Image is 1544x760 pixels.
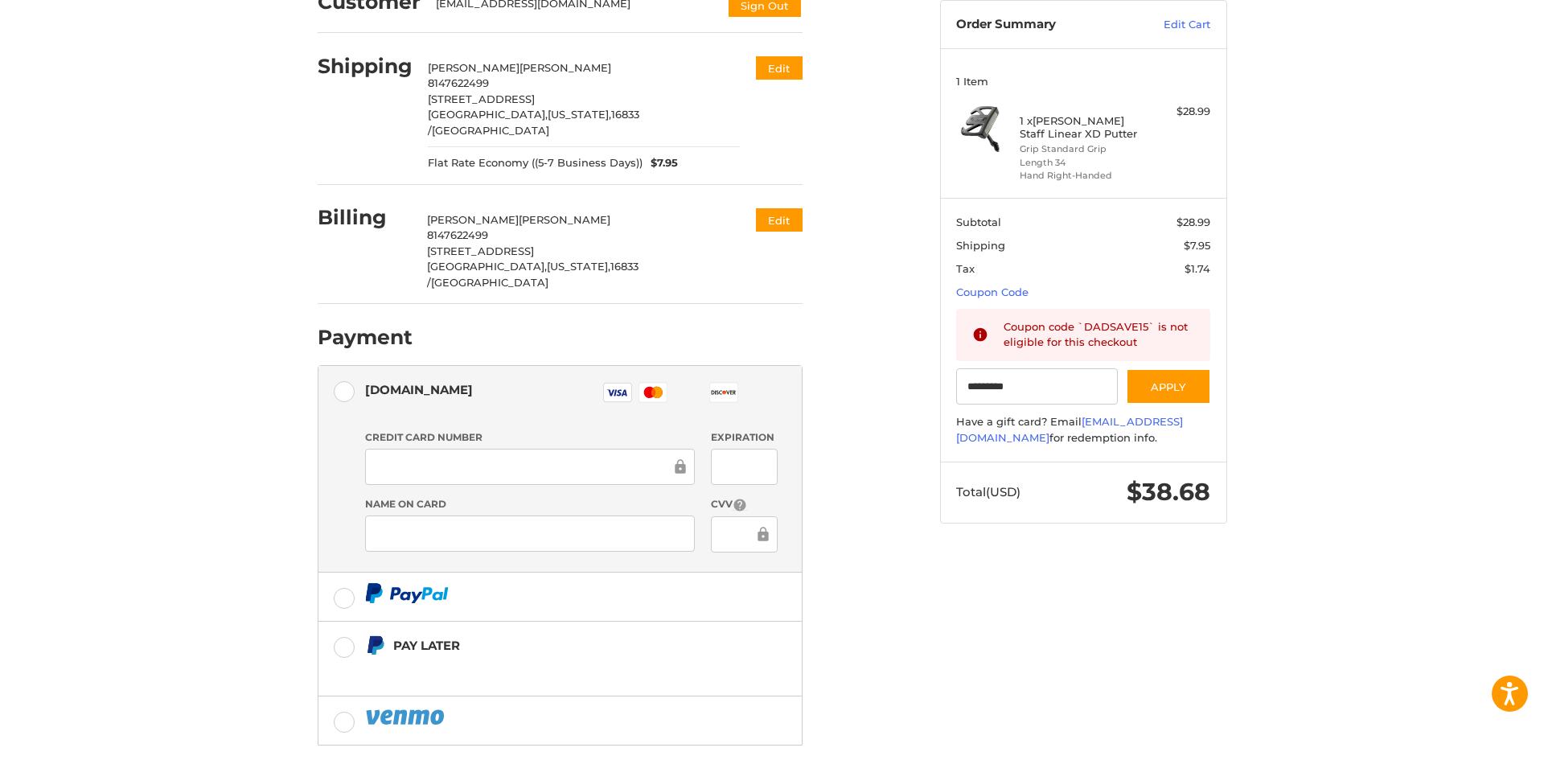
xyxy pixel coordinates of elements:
[365,707,447,727] img: PayPal icon
[1411,717,1544,760] iframe: Google Customer Reviews
[756,208,803,232] button: Edit
[519,213,610,226] span: [PERSON_NAME]
[956,286,1029,298] a: Coupon Code
[547,260,610,273] span: [US_STATE],
[427,228,488,241] span: 8147622499
[1020,142,1143,156] li: Grip Standard Grip
[318,54,413,79] h2: Shipping
[956,414,1210,446] div: Have a gift card? Email for redemption info.
[365,583,449,603] img: PayPal icon
[1147,104,1210,120] div: $28.99
[428,76,489,89] span: 8147622499
[756,56,803,80] button: Edit
[365,635,385,655] img: Pay Later icon
[1020,156,1143,170] li: Length 34
[956,17,1129,33] h3: Order Summary
[365,376,473,403] div: [DOMAIN_NAME]
[428,108,548,121] span: [GEOGRAPHIC_DATA],
[643,155,678,171] span: $7.95
[428,92,535,105] span: [STREET_ADDRESS]
[393,632,701,659] div: Pay Later
[1184,239,1210,252] span: $7.95
[431,276,548,289] span: [GEOGRAPHIC_DATA]
[365,497,695,511] label: Name on Card
[428,155,643,171] span: Flat Rate Economy ((5-7 Business Days))
[1126,368,1211,405] button: Apply
[1020,114,1143,141] h4: 1 x [PERSON_NAME] Staff Linear XD Putter
[956,415,1183,444] a: [EMAIL_ADDRESS][DOMAIN_NAME]
[428,108,639,137] span: 16833 /
[428,61,519,74] span: [PERSON_NAME]
[1185,262,1210,275] span: $1.74
[432,124,549,137] span: [GEOGRAPHIC_DATA]
[519,61,611,74] span: [PERSON_NAME]
[548,108,611,121] span: [US_STATE],
[365,430,695,445] label: Credit Card Number
[956,75,1210,88] h3: 1 Item
[956,216,1001,228] span: Subtotal
[318,205,412,230] h2: Billing
[427,213,519,226] span: [PERSON_NAME]
[1176,216,1210,228] span: $28.99
[956,484,1020,499] span: Total (USD)
[318,325,413,350] h2: Payment
[427,260,639,289] span: 16833 /
[427,260,547,273] span: [GEOGRAPHIC_DATA],
[956,239,1005,252] span: Shipping
[1127,477,1210,507] span: $38.68
[427,244,534,257] span: [STREET_ADDRESS]
[711,497,778,512] label: CVV
[711,430,778,445] label: Expiration
[365,663,701,676] iframe: PayPal Message 1
[1004,319,1195,351] div: Coupon code `DADSAVE15` is not eligible for this checkout
[956,262,975,275] span: Tax
[956,368,1118,405] input: Gift Certificate or Coupon Code
[1020,169,1143,183] li: Hand Right-Handed
[1129,17,1210,33] a: Edit Cart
